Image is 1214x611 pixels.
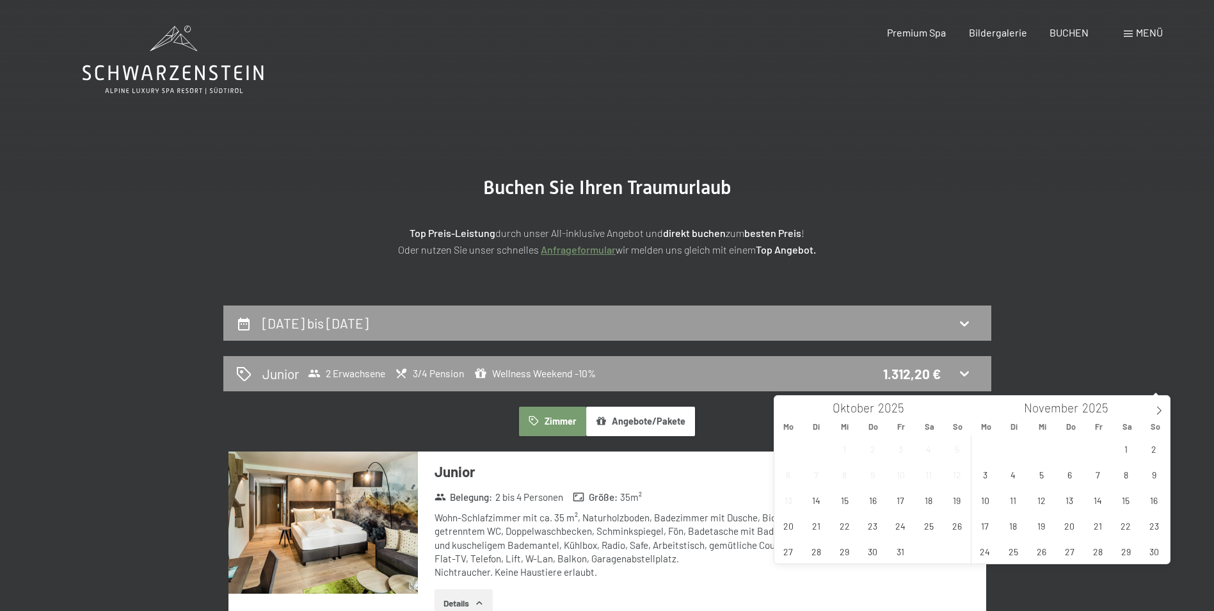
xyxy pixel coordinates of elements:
[1024,402,1078,414] span: November
[586,407,695,436] button: Angebote/Pakete
[1142,436,1167,461] span: November 2, 2025
[888,436,913,461] span: Oktober 3, 2025
[945,513,970,538] span: Oktober 26, 2025
[832,539,857,564] span: Oktober 29, 2025
[495,491,563,504] span: 2 bis 4 Personen
[1114,487,1138,512] span: November 15, 2025
[776,462,801,487] span: Oktober 6, 2025
[916,462,941,487] span: Oktober 11, 2025
[831,423,859,431] span: Mi
[1142,462,1167,487] span: November 9, 2025
[1114,513,1138,538] span: November 22, 2025
[860,462,885,487] span: Oktober 9, 2025
[916,487,941,512] span: Oktober 18, 2025
[804,539,829,564] span: Oktober 28, 2025
[776,513,801,538] span: Oktober 20, 2025
[308,367,385,380] span: 2 Erwachsene
[916,513,941,538] span: Oktober 25, 2025
[1142,487,1167,512] span: November 16, 2025
[859,423,887,431] span: Do
[874,400,916,415] input: Year
[887,26,946,38] a: Premium Spa
[804,462,829,487] span: Oktober 7, 2025
[1029,513,1054,538] span: November 19, 2025
[1057,539,1082,564] span: November 27, 2025
[776,539,801,564] span: Oktober 27, 2025
[1085,487,1110,512] span: November 14, 2025
[1141,423,1169,431] span: So
[832,513,857,538] span: Oktober 22, 2025
[887,423,915,431] span: Fr
[620,491,642,504] span: 35 m²
[1029,462,1054,487] span: November 5, 2025
[916,436,941,461] span: Oktober 4, 2025
[888,513,913,538] span: Oktober 24, 2025
[1057,423,1085,431] span: Do
[1136,26,1163,38] span: Menü
[663,227,726,239] strong: direkt buchen
[287,225,927,257] p: durch unser All-inklusive Angebot und zum ! Oder nutzen Sie unser schnelles wir melden uns gleich...
[832,487,857,512] span: Oktober 15, 2025
[1000,423,1028,431] span: Di
[860,513,885,538] span: Oktober 23, 2025
[435,511,815,579] div: Wohn-Schlafzimmer mit ca. 35 m², Naturholzboden, Badezimmer mit Dusche, Bidet, getrenntem WC, Dop...
[1085,513,1110,538] span: November 21, 2025
[860,539,885,564] span: Oktober 30, 2025
[973,487,998,512] span: November 10, 2025
[1078,400,1121,415] input: Year
[1085,539,1110,564] span: November 28, 2025
[945,436,970,461] span: Oktober 5, 2025
[832,436,857,461] span: Oktober 1, 2025
[474,367,596,380] span: Wellness Weekend -10%
[1001,487,1026,512] span: November 11, 2025
[1001,462,1026,487] span: November 4, 2025
[1001,539,1026,564] span: November 25, 2025
[410,227,495,239] strong: Top Preis-Leistung
[435,462,815,482] h3: Junior
[860,436,885,461] span: Oktober 2, 2025
[1142,513,1167,538] span: November 23, 2025
[1114,539,1138,564] span: November 29, 2025
[541,243,616,256] a: Anfrageformular
[435,491,493,504] strong: Belegung :
[519,407,586,436] button: Zimmer
[1057,487,1082,512] span: November 13, 2025
[1050,26,1089,38] a: BUCHEN
[943,423,971,431] span: So
[1114,462,1138,487] span: November 8, 2025
[228,452,418,594] img: mss_renderimg.php
[860,487,885,512] span: Oktober 16, 2025
[1142,539,1167,564] span: November 30, 2025
[395,367,464,380] span: 3/4 Pension
[972,423,1000,431] span: Mo
[1057,513,1082,538] span: November 20, 2025
[1085,423,1113,431] span: Fr
[833,402,874,414] span: Oktober
[832,462,857,487] span: Oktober 8, 2025
[1001,513,1026,538] span: November 18, 2025
[1028,423,1057,431] span: Mi
[945,462,970,487] span: Oktober 12, 2025
[483,176,731,199] span: Buchen Sie Ihren Traumurlaub
[573,491,618,504] strong: Größe :
[973,539,998,564] span: November 24, 2025
[1057,462,1082,487] span: November 6, 2025
[744,227,801,239] strong: besten Preis
[973,462,998,487] span: November 3, 2025
[1029,487,1054,512] span: November 12, 2025
[969,26,1027,38] a: Bildergalerie
[973,513,998,538] span: November 17, 2025
[1085,462,1110,487] span: November 7, 2025
[888,487,913,512] span: Oktober 17, 2025
[888,462,913,487] span: Oktober 10, 2025
[774,423,803,431] span: Mo
[804,513,829,538] span: Oktober 21, 2025
[945,487,970,512] span: Oktober 19, 2025
[804,487,829,512] span: Oktober 14, 2025
[888,539,913,564] span: Oktober 31, 2025
[915,423,943,431] span: Sa
[776,487,801,512] span: Oktober 13, 2025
